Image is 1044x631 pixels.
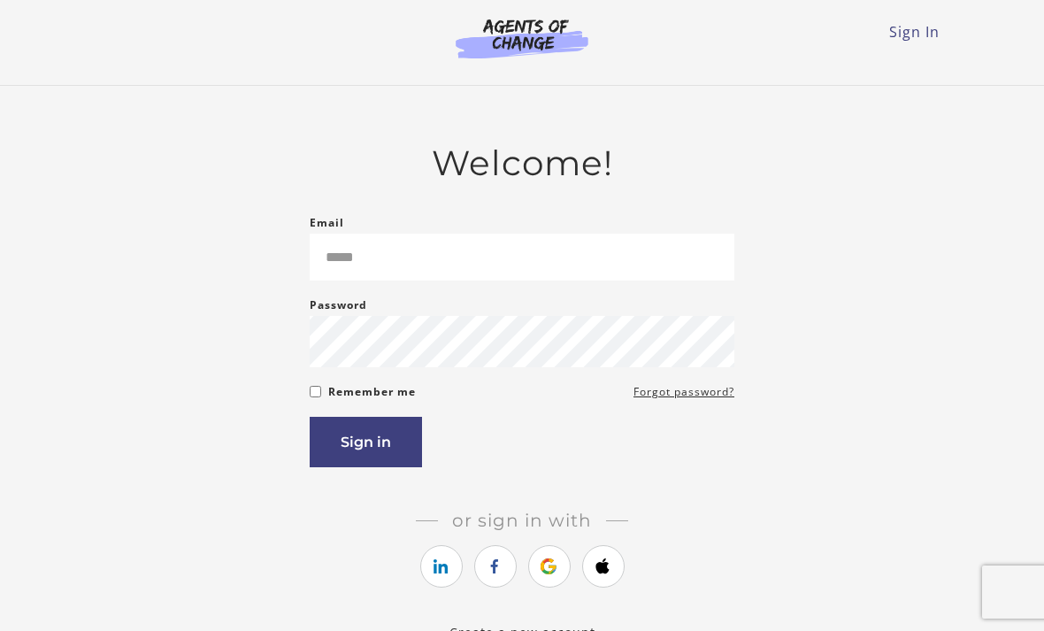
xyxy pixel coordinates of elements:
[310,417,422,467] button: Sign in
[438,510,606,531] span: Or sign in with
[310,295,367,316] label: Password
[474,545,517,588] a: https://courses.thinkific.com/users/auth/facebook?ss%5Breferral%5D=&ss%5Buser_return_to%5D=&ss%5B...
[310,212,344,234] label: Email
[889,22,940,42] a: Sign In
[633,381,734,403] a: Forgot password?
[328,381,416,403] label: Remember me
[310,142,734,184] h2: Welcome!
[582,545,625,588] a: https://courses.thinkific.com/users/auth/apple?ss%5Breferral%5D=&ss%5Buser_return_to%5D=&ss%5Bvis...
[420,545,463,588] a: https://courses.thinkific.com/users/auth/linkedin?ss%5Breferral%5D=&ss%5Buser_return_to%5D=&ss%5B...
[528,545,571,588] a: https://courses.thinkific.com/users/auth/google?ss%5Breferral%5D=&ss%5Buser_return_to%5D=&ss%5Bvi...
[437,18,607,58] img: Agents of Change Logo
